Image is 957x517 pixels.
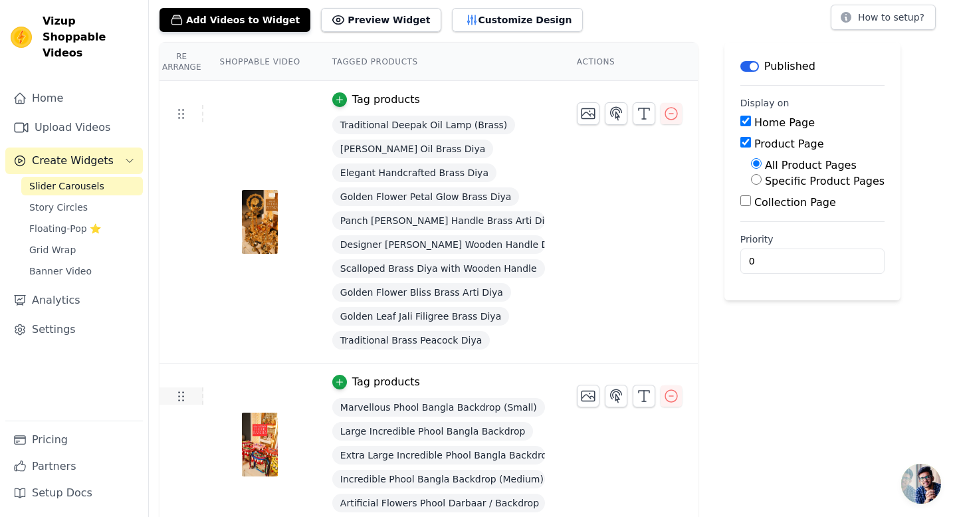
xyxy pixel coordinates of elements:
[29,179,104,193] span: Slider Carousels
[5,480,143,506] a: Setup Docs
[577,385,599,407] button: Change Thumbnail
[21,262,143,280] a: Banner Video
[332,187,520,206] span: Golden Flower Petal Glow Brass Diya
[332,116,515,134] span: Traditional Deepak Oil Lamp (Brass)
[5,427,143,453] a: Pricing
[352,92,420,108] div: Tag products
[11,27,32,48] img: Vizup
[5,453,143,480] a: Partners
[754,116,815,129] label: Home Page
[765,175,885,187] label: Specific Product Pages
[316,43,561,81] th: Tagged Products
[332,259,545,278] span: Scalloped Brass Diya with Wooden Handle
[332,235,545,254] span: Designer [PERSON_NAME] Wooden Handle Diya
[43,13,138,61] span: Vizup Shoppable Videos
[29,243,76,257] span: Grid Wrap
[21,198,143,217] a: Story Circles
[352,374,420,390] div: Tag products
[332,374,420,390] button: Tag products
[764,58,815,74] p: Published
[452,8,583,32] button: Customize Design
[740,233,885,246] label: Priority
[29,264,92,278] span: Banner Video
[831,14,936,27] a: How to setup?
[159,8,310,32] button: Add Videos to Widget
[5,287,143,314] a: Analytics
[321,8,441,32] button: Preview Widget
[332,140,494,158] span: [PERSON_NAME] Oil Brass Diya
[332,446,545,465] span: Extra Large Incredible Phool Bangla Backdrop
[901,464,941,504] div: Open chat
[831,5,936,30] button: How to setup?
[332,307,509,326] span: Golden Leaf Jali Filigree Brass Diya
[21,219,143,238] a: Floating-Pop ⭐
[241,190,278,254] img: vizup-images-8e79.jpg
[29,201,88,214] span: Story Circles
[32,153,114,169] span: Create Widgets
[203,43,316,81] th: Shoppable Video
[332,283,511,302] span: Golden Flower Bliss Brass Arti Diya
[332,398,545,417] span: Marvellous Phool Bangla Backdrop (Small)
[5,148,143,174] button: Create Widgets
[754,138,824,150] label: Product Page
[740,96,790,110] legend: Display on
[159,43,203,81] th: Re Arrange
[5,316,143,343] a: Settings
[332,494,545,512] span: Artificial Flowers Phool Darbaar / Backdrop
[5,114,143,141] a: Upload Videos
[5,85,143,112] a: Home
[577,102,599,125] button: Change Thumbnail
[332,331,490,350] span: Traditional Brass Peacock Diya
[241,413,278,476] img: vizup-images-87d9.jpg
[561,43,698,81] th: Actions
[754,196,836,209] label: Collection Page
[332,92,420,108] button: Tag products
[29,222,101,235] span: Floating-Pop ⭐
[21,241,143,259] a: Grid Wrap
[332,470,545,488] span: Incredible Phool Bangla Backdrop (Medium)
[765,159,857,171] label: All Product Pages
[332,211,545,230] span: Panch [PERSON_NAME] Handle Brass Arti Diya
[21,177,143,195] a: Slider Carousels
[332,163,496,182] span: Elegant Handcrafted Brass Diya
[332,422,534,441] span: Large Incredible Phool Bangla Backdrop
